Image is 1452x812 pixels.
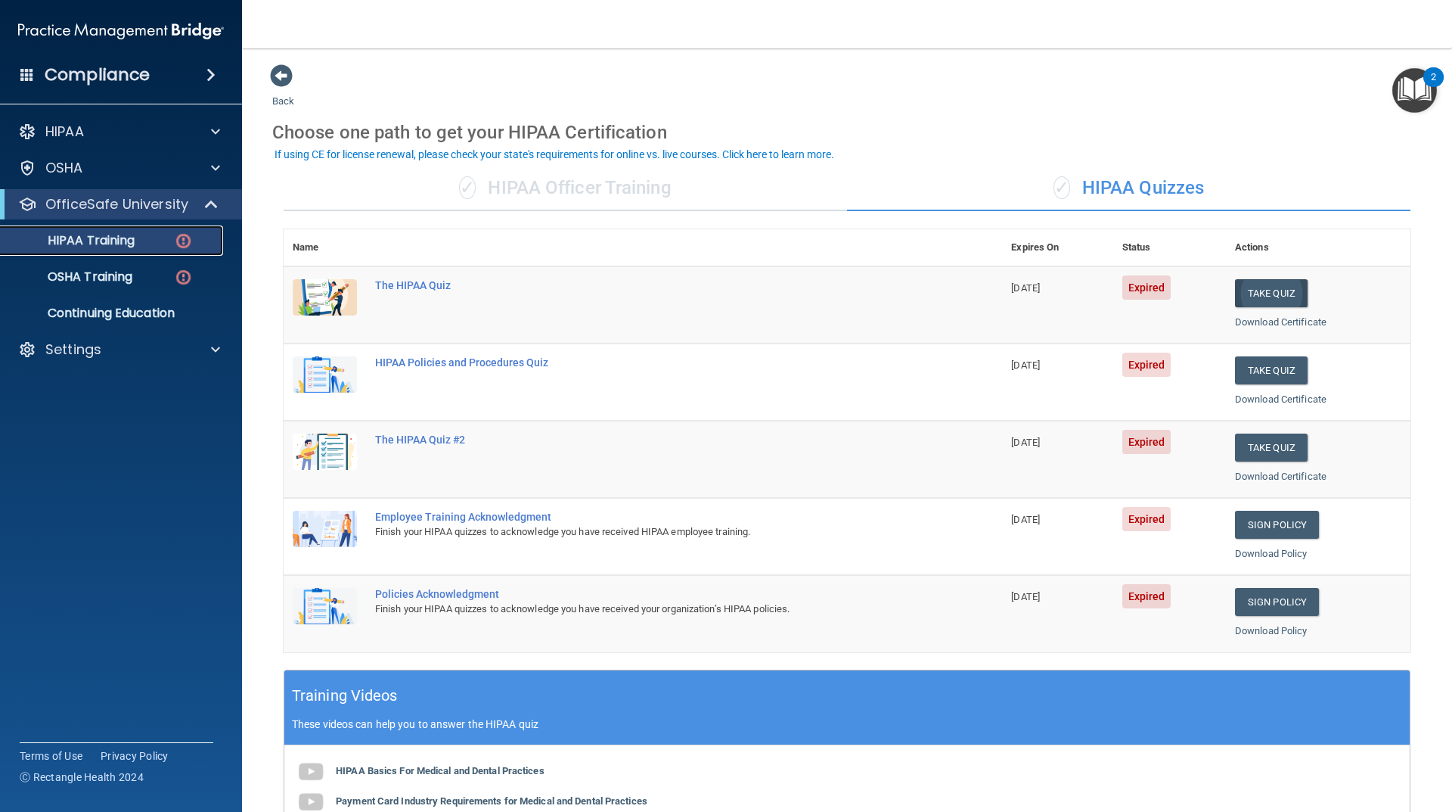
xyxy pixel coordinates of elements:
[45,341,101,359] p: Settings
[1235,511,1319,539] a: Sign Policy
[1122,353,1171,377] span: Expired
[10,269,132,285] p: OSHA Training
[18,341,220,359] a: Settings
[1190,705,1434,765] iframe: Drift Widget Chat Controller
[18,123,220,141] a: HIPAA
[1011,437,1040,448] span: [DATE]
[1122,430,1171,454] span: Expired
[45,64,150,86] h4: Compliance
[45,195,188,213] p: OfficeSafe University
[284,229,366,266] th: Name
[272,110,1422,154] div: Choose one path to get your HIPAA Certification
[1002,229,1112,266] th: Expires On
[1235,316,1326,328] a: Download Certificate
[1122,275,1171,300] span: Expired
[375,511,926,523] div: Employee Training Acknowledgment
[1011,359,1040,371] span: [DATE]
[375,588,926,600] div: Policies Acknowledgment
[459,176,476,199] span: ✓
[336,765,544,776] b: HIPAA Basics For Medical and Dental Practices
[847,166,1410,211] div: HIPAA Quizzes
[1235,471,1326,482] a: Download Certificate
[1011,514,1040,525] span: [DATE]
[1235,548,1308,559] a: Download Policy
[20,770,144,785] span: Ⓒ Rectangle Health 2024
[1392,68,1437,113] button: Open Resource Center, 2 new notifications
[1235,279,1308,307] button: Take Quiz
[18,159,220,177] a: OSHA
[292,683,398,709] h5: Training Videos
[10,233,135,248] p: HIPAA Training
[1113,229,1226,266] th: Status
[272,77,294,107] a: Back
[18,16,224,46] img: PMB logo
[375,600,926,618] div: Finish your HIPAA quizzes to acknowledge you have received your organization’s HIPAA policies.
[18,195,219,213] a: OfficeSafe University
[1122,584,1171,608] span: Expired
[45,159,83,177] p: OSHA
[174,232,193,250] img: danger-circle.6113f641.png
[174,268,193,287] img: danger-circle.6113f641.png
[1235,356,1308,384] button: Take Quiz
[284,166,847,211] div: HIPAA Officer Training
[336,795,647,807] b: Payment Card Industry Requirements for Medical and Dental Practices
[292,718,1402,730] p: These videos can help you to answer the HIPAA quiz
[375,356,926,369] div: HIPAA Policies and Procedures Quiz
[10,306,216,321] p: Continuing Education
[1226,229,1410,266] th: Actions
[20,748,82,764] a: Terms of Use
[1053,176,1070,199] span: ✓
[1235,434,1308,462] button: Take Quiz
[275,149,834,160] div: If using CE for license renewal, please check your state's requirements for online vs. live cours...
[375,279,926,291] div: The HIPAA Quiz
[296,757,326,787] img: gray_youtube_icon.38fcd6cc.png
[1431,77,1436,97] div: 2
[101,748,169,764] a: Privacy Policy
[1235,394,1326,405] a: Download Certificate
[1235,625,1308,636] a: Download Policy
[1122,507,1171,531] span: Expired
[375,523,926,541] div: Finish your HIPAA quizzes to acknowledge you have received HIPAA employee training.
[272,147,836,162] button: If using CE for license renewal, please check your state's requirements for online vs. live cours...
[375,434,926,446] div: The HIPAA Quiz #2
[1235,588,1319,616] a: Sign Policy
[1011,591,1040,602] span: [DATE]
[45,123,84,141] p: HIPAA
[1011,282,1040,294] span: [DATE]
